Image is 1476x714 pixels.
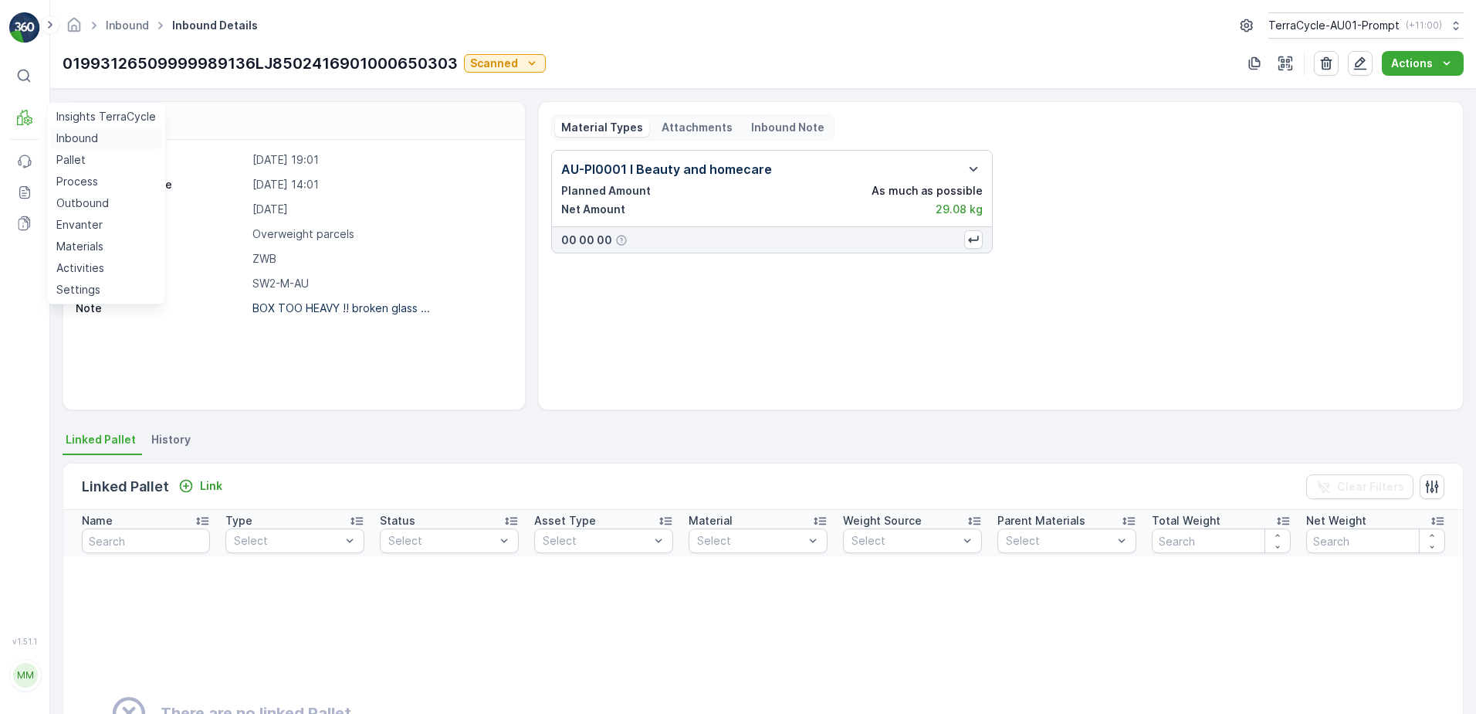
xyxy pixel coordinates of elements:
p: 01993126509999989136LJ8502416901000650303 [63,52,458,75]
p: Select [388,533,495,549]
button: Actions [1382,51,1464,76]
p: [DATE] [252,202,509,217]
a: Inbound [106,19,149,32]
p: Planned Amount [561,183,651,199]
div: Help Tooltip Icon [615,234,628,246]
p: Select [697,533,804,549]
p: Status [380,513,415,529]
span: v 1.51.1 [9,637,40,646]
p: Inbound Note [751,120,824,135]
p: Linked Pallet [82,476,169,498]
span: 019931265099999891ZX2501885501000655003 [51,253,306,267]
p: ( +11:00 ) [1406,19,1442,32]
span: AU-PI0015 I Non aluminium Flex [95,330,265,343]
p: [DATE] 19:01 [252,152,509,168]
p: Parent Materials [997,513,1085,529]
span: 5.08 kg [86,355,125,369]
p: ZWB [252,251,509,267]
p: 00 00 00 [561,233,612,248]
button: Scanned [464,54,546,73]
button: MM [9,649,40,702]
input: Search [1152,529,1291,553]
p: Overweight parcels [252,226,509,242]
p: Select [234,533,340,549]
p: Clear Filters [1337,479,1404,495]
a: Homepage [66,22,83,36]
p: Link [200,478,222,494]
input: Search [82,529,210,553]
span: Arrive Date : [13,279,82,292]
p: AU-PI0001 I Beauty and homecare [561,160,772,178]
p: Name [82,513,113,529]
span: Linked Pallet [66,432,136,447]
span: Inbound Details [169,18,261,33]
p: Asset Type [534,513,596,529]
span: Net Amount : [13,355,86,369]
span: [DATE] [82,279,118,292]
p: Attachments [662,120,733,135]
p: 29.08 kg [936,202,983,217]
div: MM [13,663,38,688]
p: Note [76,301,246,316]
p: Select [1006,533,1112,549]
span: Name : [13,253,51,267]
p: Actions [1391,56,1433,71]
p: Net Weight [1306,513,1366,529]
button: Link [172,477,229,495]
p: Material [689,513,733,529]
button: TerraCycle-AU01-Prompt(+11:00) [1268,12,1464,39]
p: BOX TOO HEAVY !! broken glass ... [252,301,430,314]
p: Material Types [561,120,643,135]
p: SW2-M-AU [252,276,509,291]
span: First Weight : [13,304,87,318]
img: logo [9,12,40,43]
p: Select [543,533,649,549]
input: Search [1306,529,1445,553]
p: Net Amount [561,202,625,217]
span: 5.08 kg [87,304,127,318]
p: [DATE] 14:01 [252,177,509,192]
p: Type [225,513,252,529]
p: Total Weight [1152,513,1220,529]
span: Last Weight : [13,381,86,394]
p: Select [851,533,958,549]
p: As much as possible [872,183,983,199]
p: Scanned [470,56,518,71]
p: TerraCycle-AU01-Prompt [1268,18,1400,33]
p: 019931265099999891ZX2501885501000655003 [583,13,891,32]
span: Material Type : [13,330,95,343]
button: Clear Filters [1306,474,1413,499]
span: 0 kg [86,381,110,394]
span: History [151,432,191,447]
p: Weight Source [843,513,922,529]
